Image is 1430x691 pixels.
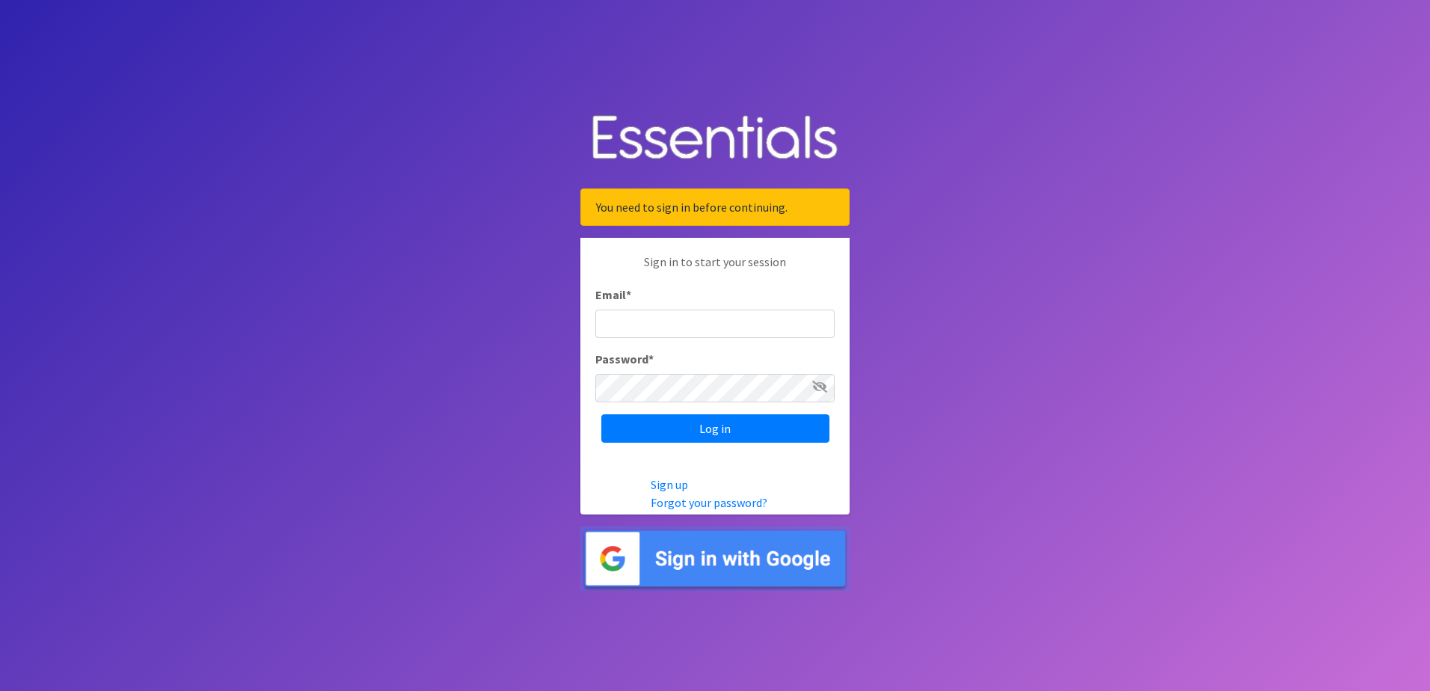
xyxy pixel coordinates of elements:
label: Password [595,350,654,368]
abbr: required [626,287,631,302]
div: You need to sign in before continuing. [580,188,850,226]
img: Human Essentials [580,100,850,177]
a: Forgot your password? [651,495,767,510]
p: Sign in to start your session [595,253,835,286]
a: Sign up [651,477,688,492]
img: Sign in with Google [580,526,850,592]
abbr: required [648,351,654,366]
input: Log in [601,414,829,443]
label: Email [595,286,631,304]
